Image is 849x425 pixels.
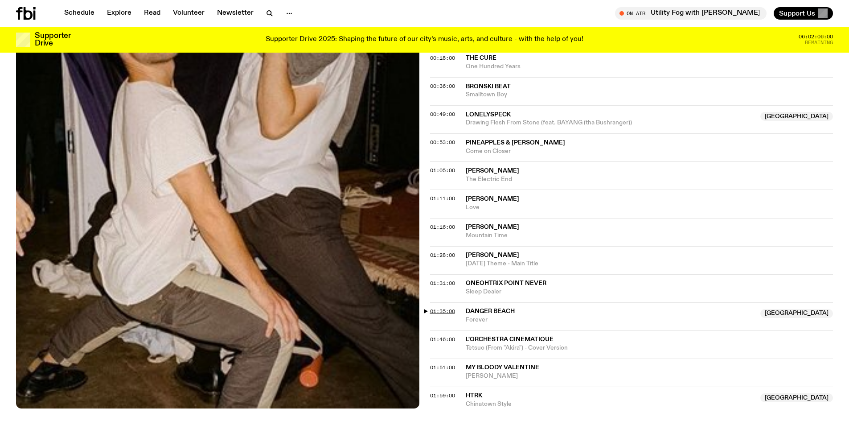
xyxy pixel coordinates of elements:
span: Mountain Time [466,231,833,240]
span: 00:18:00 [430,54,455,62]
span: 06:02:06:00 [799,34,833,39]
span: Chinatown Style [466,400,755,408]
button: On AirUtility Fog with [PERSON_NAME] [615,7,767,20]
button: Support Us [774,7,833,20]
span: 01:31:00 [430,280,455,287]
span: Forever [466,316,755,324]
button: 01:46:00 [430,337,455,342]
span: [GEOGRAPHIC_DATA] [760,393,833,402]
a: Schedule [59,7,100,20]
span: 01:46:00 [430,336,455,343]
span: [GEOGRAPHIC_DATA] [760,112,833,121]
button: 01:28:00 [430,253,455,258]
span: Love [466,203,833,212]
span: L'Orchestra Cinematique [466,336,554,342]
a: Newsletter [212,7,259,20]
span: The Electric End [466,175,833,184]
span: [PERSON_NAME] [466,168,519,174]
button: 01:51:00 [430,365,455,370]
span: [PERSON_NAME] [466,224,519,230]
span: Danger Beach [466,308,515,314]
button: 01:31:00 [430,281,455,286]
span: [PERSON_NAME] [466,252,519,258]
span: Smalltown Boy [466,91,833,99]
button: 00:49:00 [430,112,455,117]
span: 01:28:00 [430,252,455,259]
span: 01:35:00 [430,308,455,315]
span: Sleep Dealer [466,288,833,296]
button: 00:53:00 [430,140,455,145]
span: 01:51:00 [430,364,455,371]
span: [DATE] Theme - Main Title [466,260,833,268]
a: Volunteer [168,7,210,20]
span: [PERSON_NAME] [466,196,519,202]
span: 00:53:00 [430,139,455,146]
button: 01:16:00 [430,225,455,230]
span: 01:59:00 [430,392,455,399]
span: HTRK [466,392,482,399]
span: 01:16:00 [430,223,455,231]
span: [PERSON_NAME] [466,372,833,380]
span: The Cure [466,55,496,61]
button: 01:11:00 [430,196,455,201]
button: 00:36:00 [430,84,455,89]
span: Oneohtrix Point Never [466,280,546,286]
p: Supporter Drive 2025: Shaping the future of our city’s music, arts, and culture - with the help o... [266,36,583,44]
span: 00:49:00 [430,111,455,118]
a: Explore [102,7,137,20]
span: 01:11:00 [430,195,455,202]
span: Support Us [779,9,815,17]
span: Drawing Flesh From Stone (feat. BAYANG (tha Bushranger)) [466,119,755,127]
button: 01:05:00 [430,168,455,173]
span: One Hundred Years [466,62,833,71]
a: Read [139,7,166,20]
span: Remaining [805,40,833,45]
span: 00:36:00 [430,83,455,90]
span: [GEOGRAPHIC_DATA] [760,309,833,318]
span: 01:05:00 [430,167,455,174]
button: 01:35:00 [430,309,455,314]
span: My Bloody Valentine [466,364,539,371]
span: Lonelyspeck [466,111,511,118]
span: Bronski Beat [466,83,511,90]
h3: Supporter Drive [35,32,70,47]
button: 01:59:00 [430,393,455,398]
button: 00:18:00 [430,56,455,61]
span: Tetsuo (From "Akira") - Cover Version [466,344,833,352]
span: Come on Closer [466,147,833,156]
span: Pineapples & [PERSON_NAME] [466,140,565,146]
